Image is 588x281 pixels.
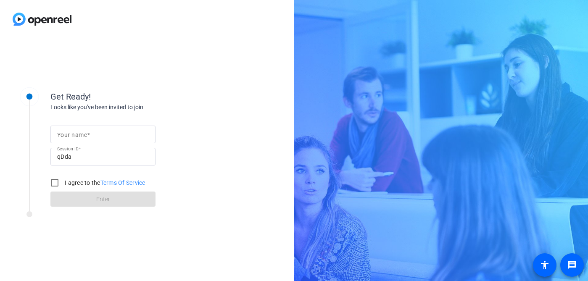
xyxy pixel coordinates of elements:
mat-icon: message [567,260,577,270]
div: Looks like you've been invited to join [50,103,219,112]
a: Terms Of Service [100,179,145,186]
mat-label: Your name [57,131,87,138]
div: Get Ready! [50,90,219,103]
label: I agree to the [63,179,145,187]
mat-icon: accessibility [540,260,550,270]
mat-label: Session ID [57,146,79,151]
